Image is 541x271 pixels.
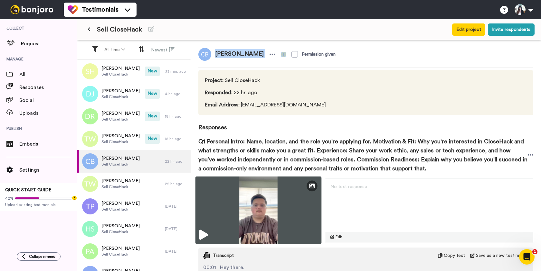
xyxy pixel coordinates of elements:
span: Responses [19,84,77,91]
img: ce2b4e8a-fad5-4db6-af1c-8ec3b6f5d5b9-thumbnail_full-1758742554.jpg [195,176,322,244]
span: Responded : [205,90,233,95]
span: Sell CloseHack [101,229,140,234]
span: [PERSON_NAME] [101,178,140,184]
span: 1 [532,249,537,254]
button: Edit project [452,23,485,36]
img: dr.png [82,108,98,124]
span: Sell CloseHack [101,94,140,99]
img: pa.png [82,243,98,259]
span: [PERSON_NAME] [101,133,140,139]
span: Collapse menu [29,254,55,259]
div: [DATE] [165,226,187,231]
span: Testimonials [82,5,119,14]
span: QUICK START GUIDE [5,188,52,192]
button: All time [100,44,129,56]
div: 22 hr. ago [165,181,187,186]
span: Sell CloseHack [101,207,140,212]
a: [PERSON_NAME]Sell CloseHack[DATE] [77,218,191,240]
button: Invite respondents [488,23,535,36]
div: [DATE] [165,249,187,254]
span: [EMAIL_ADDRESS][DOMAIN_NAME] [205,101,326,109]
span: New [145,134,160,144]
span: Request [21,40,77,48]
span: Save as a new testimonial [476,252,528,259]
span: Edit [336,234,343,239]
img: tp.png [82,198,98,214]
span: Sell CloseHack [101,184,140,189]
span: New [145,112,160,121]
span: Settings [19,166,77,174]
div: [DATE] [165,204,187,209]
img: tw.png [82,176,98,192]
span: New [145,89,160,99]
a: [PERSON_NAME]Sell CloseHack[DATE] [77,195,191,218]
img: bj-logo-header-white.svg [8,5,56,14]
button: Collapse menu [17,252,61,261]
span: Sell CloseHack [205,77,326,84]
div: 22 hr. ago [165,159,187,164]
span: Email Address : [205,102,240,107]
a: [PERSON_NAME]Sell CloseHack22 hr. ago [77,150,191,173]
img: cb.png [82,153,98,169]
img: transcript.svg [203,252,210,259]
div: 33 min. ago [165,69,187,74]
img: tm-color.svg [68,5,78,15]
span: 42% [5,196,14,201]
span: Embeds [19,140,77,148]
span: Project : [205,78,223,83]
img: hs.png [82,221,98,237]
span: [PERSON_NAME] [101,223,140,229]
a: [PERSON_NAME]Sell CloseHackNew4 hr. ago [77,83,191,105]
span: 22 hr. ago [205,89,326,96]
span: [PERSON_NAME] [101,155,140,162]
img: info-yellow.svg [281,52,286,57]
div: 4 hr. ago [165,91,187,96]
div: 18 hr. ago [165,136,187,141]
span: [PERSON_NAME] [101,88,140,94]
span: [PERSON_NAME] [101,65,140,72]
img: tw.png [82,131,98,147]
a: [PERSON_NAME]Sell CloseHack22 hr. ago [77,173,191,195]
a: [PERSON_NAME]Sell CloseHackNew18 hr. ago [77,105,191,128]
span: Upload existing testimonials [5,202,72,207]
img: dj.png [82,86,98,102]
span: Q1 Personal Intro: Name, location, and the role you're applying for. Motivation & Fit: Why you're... [198,137,528,173]
span: Sell CloseHack [101,72,140,77]
img: cb.png [198,48,211,61]
button: Newest [147,44,178,56]
span: Uploads [19,109,77,117]
img: sh.png [82,63,98,79]
span: Sell CloseHack [101,162,140,167]
span: [PERSON_NAME] [101,110,140,117]
a: [PERSON_NAME]Sell CloseHackNew33 min. ago [77,60,191,83]
a: [PERSON_NAME]Sell CloseHackNew18 hr. ago [77,128,191,150]
span: Sell CloseHack [101,139,140,144]
div: Permission given [302,51,336,58]
span: All [19,71,77,78]
span: Social [19,96,77,104]
span: Transcript [213,252,234,259]
a: [PERSON_NAME]Sell CloseHack[DATE] [77,240,191,263]
span: Copy text [444,252,465,259]
span: Responses [198,115,533,132]
span: Sell CloseHack [97,25,142,34]
div: Tooltip anchor [71,195,77,201]
span: [PERSON_NAME] [211,48,268,61]
span: [PERSON_NAME] [101,200,140,207]
div: 18 hr. ago [165,114,187,119]
span: Sell CloseHack [101,117,140,122]
span: Sell CloseHack [101,252,140,257]
span: No text response [330,185,367,189]
span: New [145,67,160,76]
span: [PERSON_NAME] [101,245,140,252]
iframe: Intercom live chat [519,249,535,265]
